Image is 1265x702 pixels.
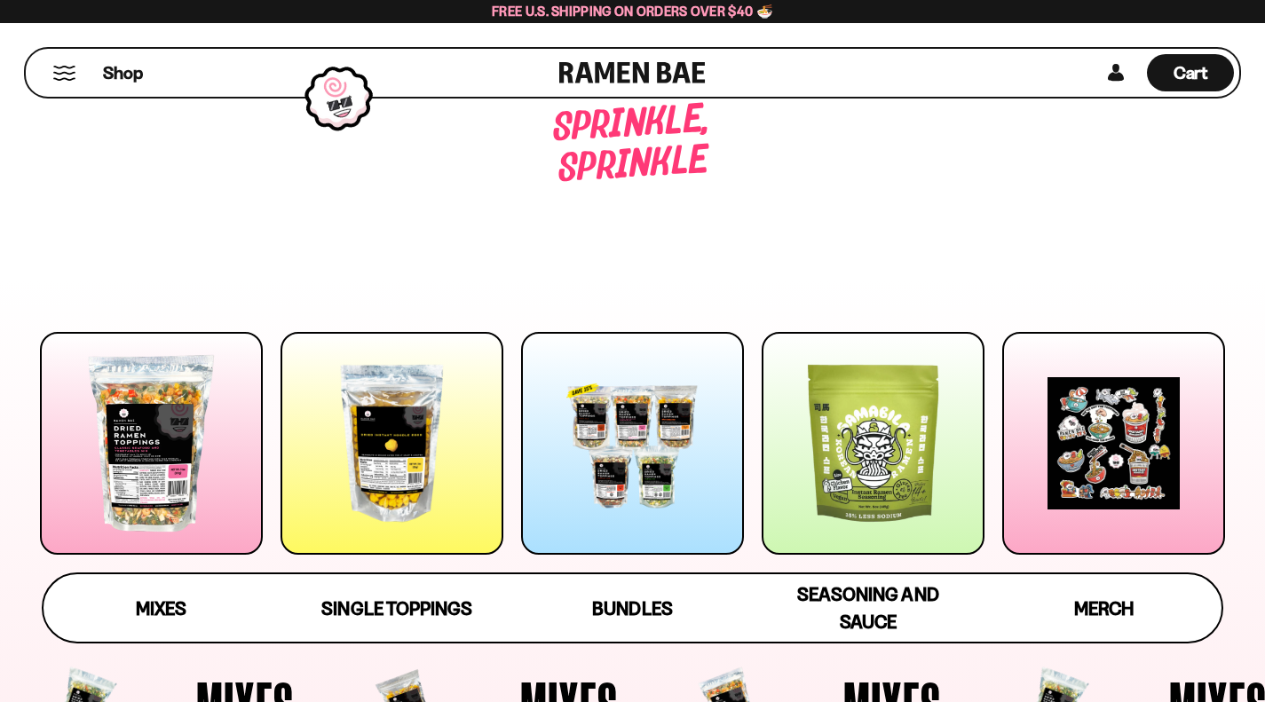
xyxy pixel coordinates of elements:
a: Merch [986,574,1222,642]
a: Seasoning and Sauce [750,574,985,642]
span: Merch [1074,597,1134,619]
span: Bundles [592,597,672,619]
span: Mixes [136,597,186,619]
a: Shop [103,54,143,91]
a: Mixes [43,574,279,642]
a: Bundles [515,574,750,642]
a: Single Toppings [279,574,514,642]
span: Shop [103,61,143,85]
button: Mobile Menu Trigger [52,66,76,81]
span: Free U.S. Shipping on Orders over $40 🍜 [492,3,773,20]
div: Cart [1147,49,1234,97]
span: Cart [1174,62,1208,83]
span: Seasoning and Sauce [797,583,938,633]
span: Single Toppings [321,597,471,619]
